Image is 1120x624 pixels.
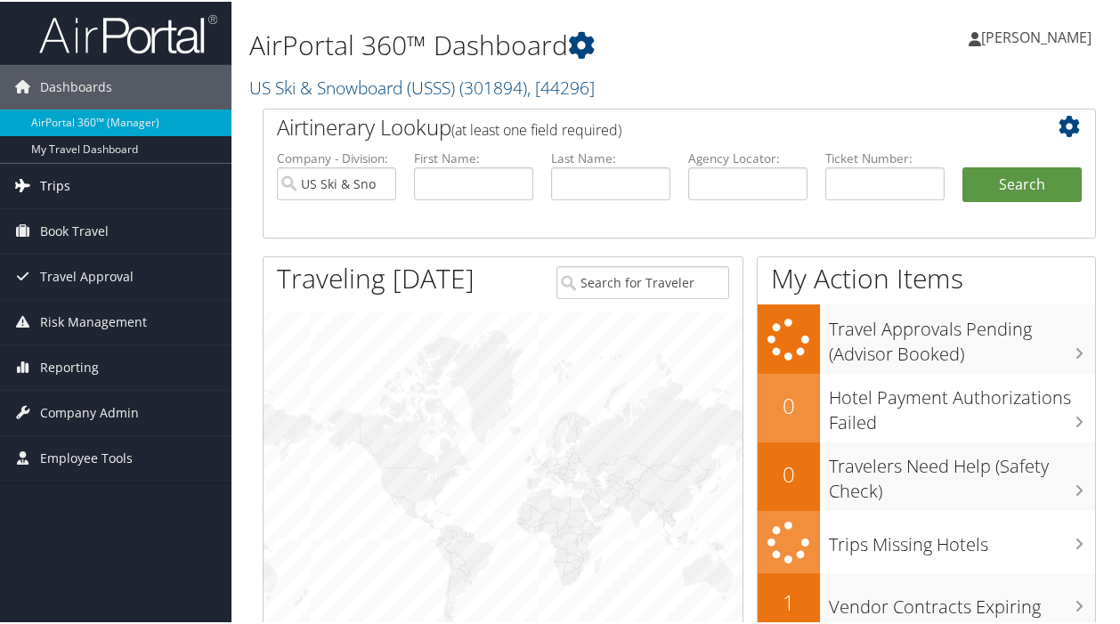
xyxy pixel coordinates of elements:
[962,166,1082,201] button: Search
[414,148,533,166] label: First Name:
[758,303,1095,371] a: Travel Approvals Pending (Advisor Booked)
[40,162,70,207] span: Trips
[825,148,945,166] label: Ticket Number:
[758,586,820,616] h2: 1
[758,509,1095,572] a: Trips Missing Hotels
[40,253,134,297] span: Travel Approval
[451,118,621,138] span: (at least one field required)
[277,258,475,296] h1: Traveling [DATE]
[829,375,1095,434] h3: Hotel Payment Authorizations Failed
[277,148,396,166] label: Company - Division:
[527,74,595,98] span: , [ 44296 ]
[758,458,820,488] h2: 0
[758,389,820,419] h2: 0
[829,306,1095,365] h3: Travel Approvals Pending (Advisor Booked)
[40,63,112,108] span: Dashboards
[40,434,133,479] span: Employee Tools
[40,389,139,434] span: Company Admin
[758,372,1095,441] a: 0Hotel Payment Authorizations Failed
[39,12,217,53] img: airportal-logo.png
[829,443,1095,502] h3: Travelers Need Help (Safety Check)
[40,298,147,343] span: Risk Management
[829,522,1095,555] h3: Trips Missing Hotels
[277,110,1012,141] h2: Airtinerary Lookup
[758,441,1095,509] a: 0Travelers Need Help (Safety Check)
[829,584,1095,618] h3: Vendor Contracts Expiring
[551,148,670,166] label: Last Name:
[556,264,729,297] input: Search for Traveler
[40,207,109,252] span: Book Travel
[40,344,99,388] span: Reporting
[249,25,823,62] h1: AirPortal 360™ Dashboard
[969,9,1109,62] a: [PERSON_NAME]
[758,258,1095,296] h1: My Action Items
[459,74,527,98] span: ( 301894 )
[249,74,595,98] a: US Ski & Snowboard (USSS)
[688,148,808,166] label: Agency Locator:
[981,26,1092,45] span: [PERSON_NAME]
